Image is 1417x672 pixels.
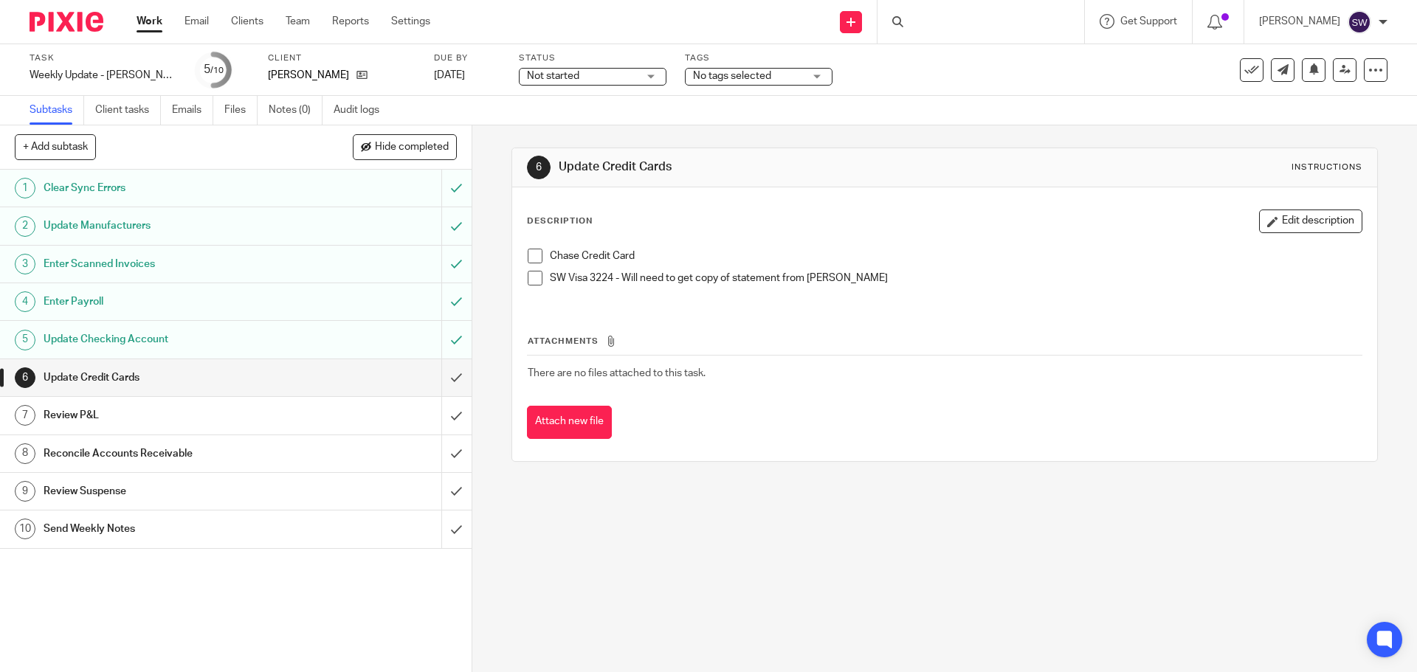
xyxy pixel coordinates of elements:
[137,14,162,29] a: Work
[434,70,465,80] span: [DATE]
[15,519,35,539] div: 10
[30,52,177,64] label: Task
[353,134,457,159] button: Hide completed
[334,96,390,125] a: Audit logs
[15,481,35,502] div: 9
[210,66,224,75] small: /10
[30,68,177,83] div: Weekly Update - [PERSON_NAME]
[693,71,771,81] span: No tags selected
[44,291,299,313] h1: Enter Payroll
[550,271,1361,285] p: SW Visa 3224 - Will need to get copy of statement from [PERSON_NAME]
[15,216,35,237] div: 2
[528,368,706,378] span: There are no files attached to this task.
[15,254,35,274] div: 3
[332,14,369,29] a: Reports
[172,96,213,125] a: Emails
[44,328,299,350] h1: Update Checking Account
[434,52,500,64] label: Due by
[15,291,35,312] div: 4
[15,367,35,388] div: 6
[1259,14,1340,29] p: [PERSON_NAME]
[44,480,299,502] h1: Review Suspense
[204,61,224,78] div: 5
[527,215,593,227] p: Description
[1259,209,1362,233] button: Edit description
[15,330,35,350] div: 5
[527,406,612,439] button: Attach new file
[391,14,430,29] a: Settings
[231,14,263,29] a: Clients
[15,134,96,159] button: + Add subtask
[30,96,84,125] a: Subtasks
[1292,162,1362,173] div: Instructions
[519,52,666,64] label: Status
[15,178,35,198] div: 1
[1348,10,1371,34] img: svg%3E
[268,68,349,83] p: [PERSON_NAME]
[44,443,299,465] h1: Reconcile Accounts Receivable
[44,518,299,540] h1: Send Weekly Notes
[44,367,299,389] h1: Update Credit Cards
[44,177,299,199] h1: Clear Sync Errors
[30,68,177,83] div: Weekly Update - Kelly
[1120,16,1177,27] span: Get Support
[95,96,161,125] a: Client tasks
[527,71,579,81] span: Not started
[44,404,299,426] h1: Review P&L
[375,142,449,153] span: Hide completed
[527,156,551,179] div: 6
[15,405,35,426] div: 7
[44,253,299,275] h1: Enter Scanned Invoices
[528,337,599,345] span: Attachments
[44,215,299,237] h1: Update Manufacturers
[185,14,209,29] a: Email
[286,14,310,29] a: Team
[685,52,832,64] label: Tags
[224,96,258,125] a: Files
[15,443,35,464] div: 8
[268,52,416,64] label: Client
[559,159,976,175] h1: Update Credit Cards
[269,96,323,125] a: Notes (0)
[550,249,1361,263] p: Chase Credit Card
[30,12,103,32] img: Pixie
